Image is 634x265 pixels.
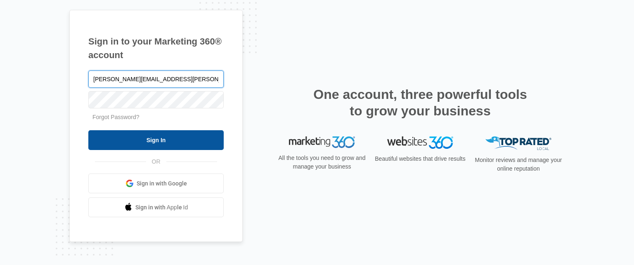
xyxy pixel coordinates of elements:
span: Sign in with Apple Id [135,203,188,212]
h2: One account, three powerful tools to grow your business [311,86,530,119]
p: Beautiful websites that drive results [374,155,466,163]
span: Sign in with Google [137,179,187,188]
p: All the tools you need to grow and manage your business [276,154,368,171]
span: OR [146,157,166,166]
a: Forgot Password? [92,114,140,120]
a: Sign in with Google [88,174,224,193]
img: Top Rated Local [485,136,551,150]
p: Monitor reviews and manage your online reputation [472,156,565,173]
input: Email [88,70,224,88]
a: Sign in with Apple Id [88,197,224,217]
h1: Sign in to your Marketing 360® account [88,35,224,62]
img: Marketing 360 [289,136,355,148]
input: Sign In [88,130,224,150]
img: Websites 360 [387,136,453,148]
